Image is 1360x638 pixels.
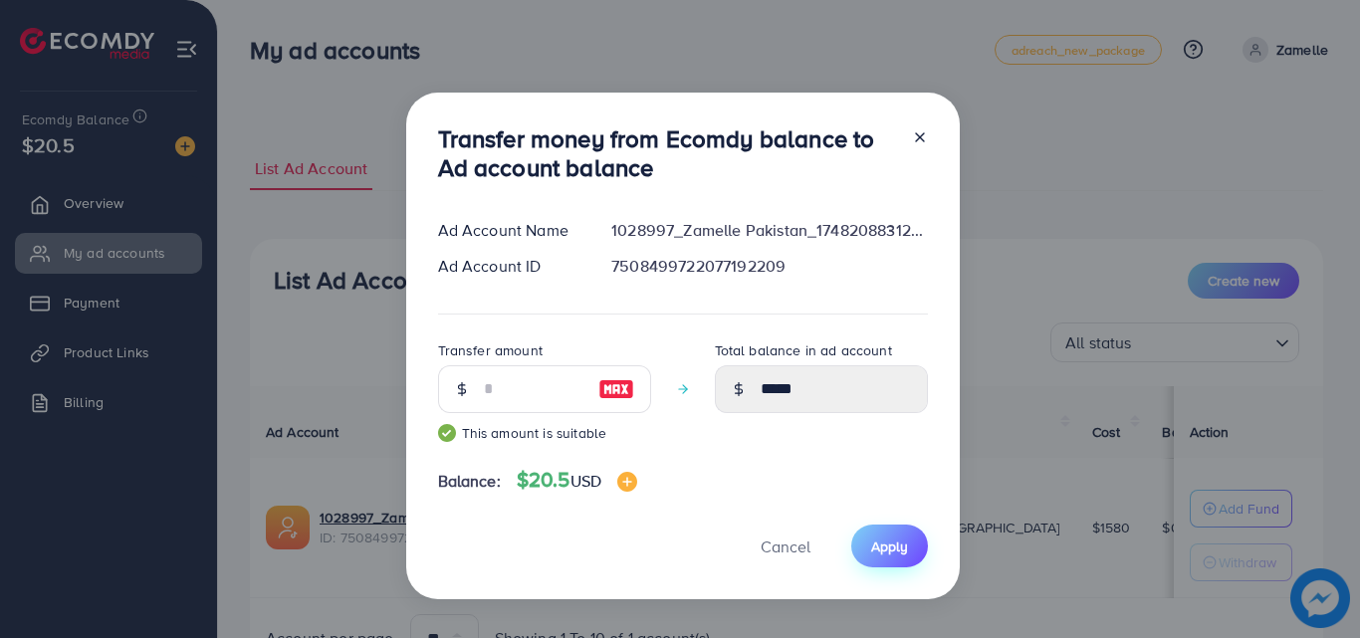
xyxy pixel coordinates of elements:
div: Ad Account ID [422,255,596,278]
span: Cancel [761,535,810,557]
span: Balance: [438,470,501,493]
div: Ad Account Name [422,219,596,242]
h3: Transfer money from Ecomdy balance to Ad account balance [438,124,896,182]
img: guide [438,424,456,442]
span: USD [570,470,601,492]
div: 7508499722077192209 [595,255,943,278]
div: 1028997_Zamelle Pakistan_1748208831279 [595,219,943,242]
label: Transfer amount [438,340,543,360]
button: Apply [851,525,928,567]
label: Total balance in ad account [715,340,892,360]
span: Apply [871,536,908,556]
small: This amount is suitable [438,423,651,443]
button: Cancel [736,525,835,567]
h4: $20.5 [517,468,637,493]
img: image [598,377,634,401]
img: image [617,472,637,492]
